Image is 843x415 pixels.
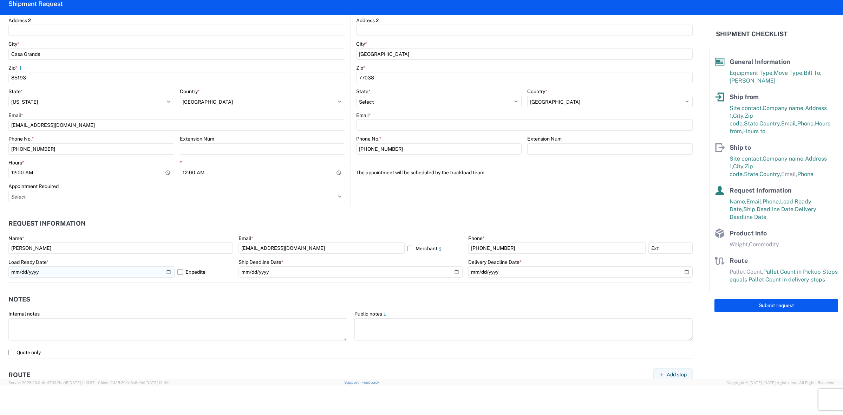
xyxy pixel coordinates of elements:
span: Email, [781,171,797,177]
label: Hours [8,160,24,166]
h2: Route [8,371,30,378]
label: Appointment Required [8,183,59,189]
label: Delivery Deadline Date [468,259,522,265]
label: Internal notes [8,311,40,317]
label: Name [8,235,24,241]
label: Email [238,235,253,241]
span: Move Type, [774,70,804,76]
span: Name, [730,198,746,205]
span: Phone [797,171,813,177]
span: State, [744,120,759,127]
a: Feedback [361,380,379,384]
span: Ship Deadline Date, [743,206,795,213]
span: Company name, [763,155,805,162]
span: Phone, [797,120,815,127]
h2: Shipment Checklist [716,30,788,38]
label: Load Ready Date [8,259,49,265]
span: Email, [746,198,763,205]
label: Merchant [407,242,463,254]
label: Extension Num [527,136,562,142]
label: Email [356,112,371,118]
label: Zip [356,65,365,71]
span: Site contact, [730,155,763,162]
label: Phone [468,235,485,241]
span: Add stop [667,371,687,378]
span: Pallet Count, [730,268,763,275]
label: State [8,88,23,95]
label: Email [8,112,23,118]
span: State, [744,171,759,177]
span: Phone, [763,198,780,205]
span: Client: 2025.20.0-8c6e0cf [98,381,171,385]
label: City [8,41,19,47]
span: Country, [759,120,781,127]
h2: Notes [8,296,30,303]
label: Phone No. [8,136,34,142]
button: Submit request [714,299,838,312]
label: Zip [8,65,23,71]
button: Add stop [653,368,693,381]
span: [DATE] 12:11:14 [145,381,171,385]
label: Country [527,88,547,95]
span: General Information [730,58,790,65]
span: Email, [781,120,797,127]
span: Route [730,257,748,264]
span: Copyright © [DATE]-[DATE] Agistix Inc., All Rights Reserved [726,380,835,386]
span: Site contact, [730,105,763,111]
label: State [356,88,371,95]
span: Country, [759,171,781,177]
span: Ship from [730,93,759,100]
span: City, [733,163,745,170]
span: City, [733,112,745,119]
label: Public notes [354,311,388,317]
span: Commodity [749,241,779,248]
label: Expedite [177,266,233,278]
span: Hours to [743,128,765,135]
span: Equipment Type, [730,70,774,76]
h2: Request Information [8,220,86,227]
span: Company name, [763,105,805,111]
span: [DATE] 11:13:37 [68,381,95,385]
span: Weight, [730,241,749,248]
span: [PERSON_NAME] [730,77,776,84]
label: The appointment will be scheduled by the truckload team [356,167,484,178]
span: Request Information [730,187,792,194]
span: Product info [730,229,767,237]
span: Bill To, [804,70,822,76]
input: Ext [648,242,693,254]
label: Extension Num [180,136,214,142]
label: Phone No. [356,136,381,142]
label: City [356,41,367,47]
label: Ship Deadline Date [238,259,283,265]
label: Address 2 [356,17,379,24]
label: Quote only [8,347,693,358]
span: Server: 2025.20.0-db47332bad5 [8,381,95,385]
a: Support [344,380,362,384]
span: Ship to [730,144,751,151]
label: Country [180,88,200,95]
label: Address 2 [8,17,31,24]
span: Pallet Count in Pickup Stops equals Pallet Count in delivery stops [730,268,838,283]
